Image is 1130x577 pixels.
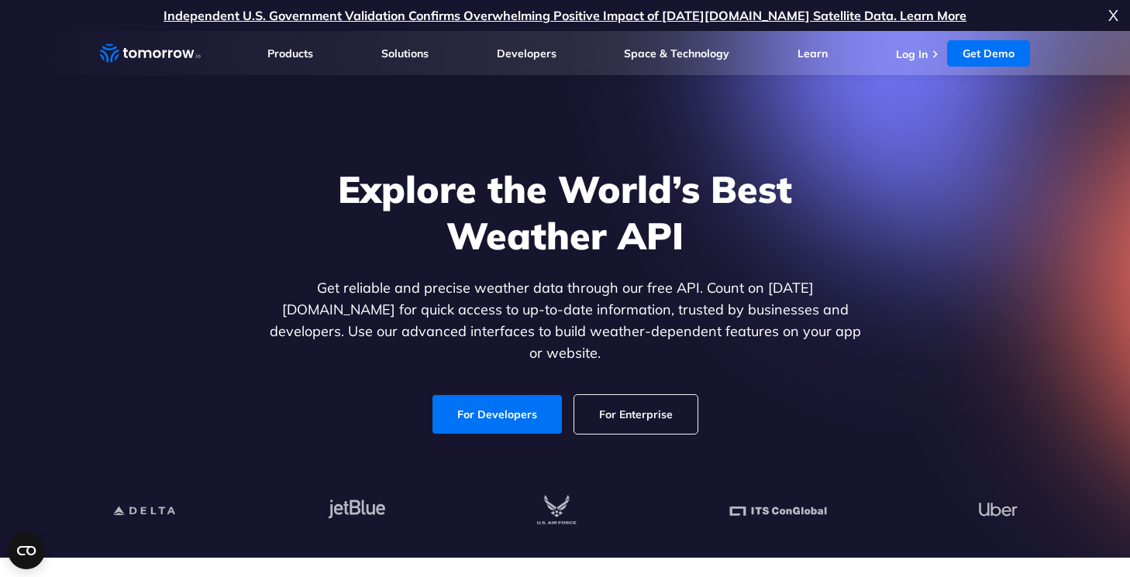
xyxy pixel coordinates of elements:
a: For Developers [432,395,562,434]
a: Home link [100,42,201,65]
a: For Enterprise [574,395,698,434]
a: Log In [896,47,928,61]
a: Learn [798,46,828,60]
a: Independent U.S. Government Validation Confirms Overwhelming Positive Impact of [DATE][DOMAIN_NAM... [164,8,966,23]
h1: Explore the World’s Best Weather API [266,166,864,259]
p: Get reliable and precise weather data through our free API. Count on [DATE][DOMAIN_NAME] for quic... [266,277,864,364]
a: Get Demo [947,40,1030,67]
button: Open CMP widget [8,532,45,569]
a: Developers [497,46,556,60]
a: Space & Technology [624,46,729,60]
a: Products [267,46,313,60]
a: Solutions [381,46,429,60]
